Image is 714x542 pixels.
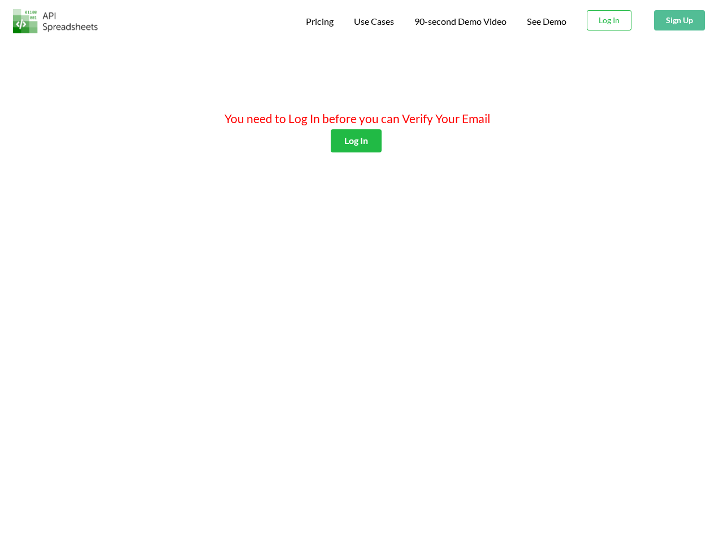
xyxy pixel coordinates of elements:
[654,10,705,30] button: Sign Up
[331,129,382,152] button: Log In
[13,9,98,33] img: Logo.png
[587,10,631,30] button: Log In
[306,16,334,27] span: Pricing
[354,16,394,27] span: Use Cases
[414,17,507,26] span: 90-second Demo Video
[527,16,566,28] a: See Demo
[107,111,607,125] h4: You need to Log In before you can Verify Your Email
